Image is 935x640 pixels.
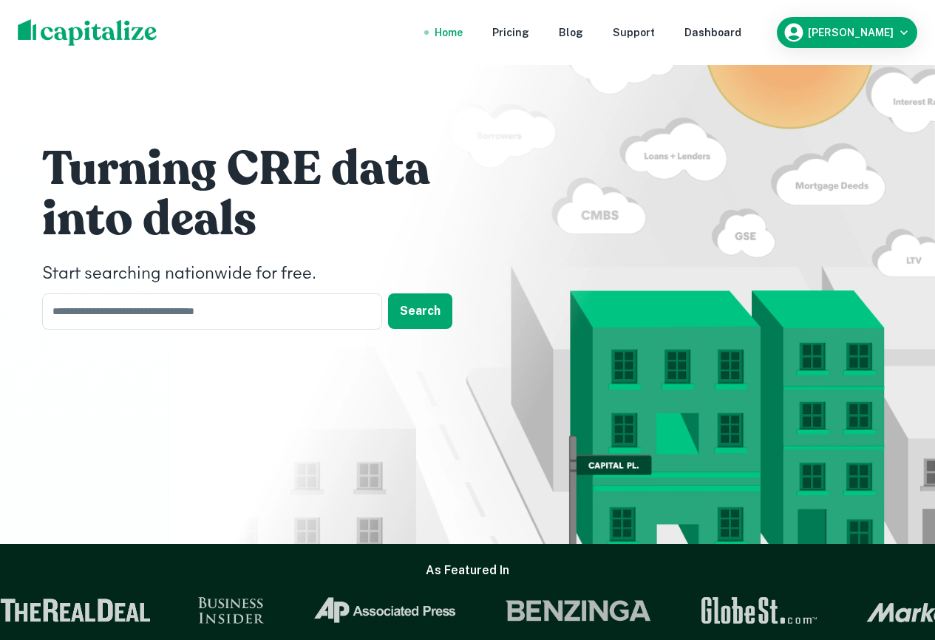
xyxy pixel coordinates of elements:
a: Home [435,24,463,41]
h1: into deals [42,190,486,249]
img: GlobeSt [698,597,818,624]
h1: Turning CRE data [42,140,486,199]
img: Associated Press [311,597,457,624]
h6: [PERSON_NAME] [808,27,894,38]
img: capitalize-logo.png [18,19,157,46]
a: Pricing [492,24,529,41]
button: [PERSON_NAME] [777,17,917,48]
h4: Start searching nationwide for free. [42,261,486,287]
iframe: Chat Widget [861,522,935,593]
a: Dashboard [684,24,741,41]
img: Benzinga [503,597,651,624]
a: Support [613,24,655,41]
a: Blog [559,24,583,41]
button: Search [388,293,452,329]
h6: As Featured In [426,562,509,579]
img: Business Insider [197,597,264,624]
